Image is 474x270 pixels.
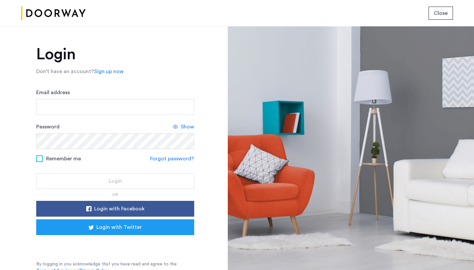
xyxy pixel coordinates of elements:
[112,193,118,197] span: or
[434,9,448,17] span: Close
[36,46,194,62] h1: Login
[150,155,194,163] a: Forgot password?
[94,205,145,213] span: Login with Facebook
[36,89,70,96] label: Email address
[181,123,194,131] span: Show
[36,123,60,131] label: Password
[429,7,453,20] button: button
[46,155,81,163] span: Remember me
[36,173,194,189] button: button
[36,201,194,217] button: button
[36,219,194,235] button: button
[109,177,122,185] span: Login
[21,1,86,26] img: logo
[96,223,142,231] span: Login with Twitter
[94,67,124,75] a: Sign up now
[36,69,94,74] span: Don’t have an account?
